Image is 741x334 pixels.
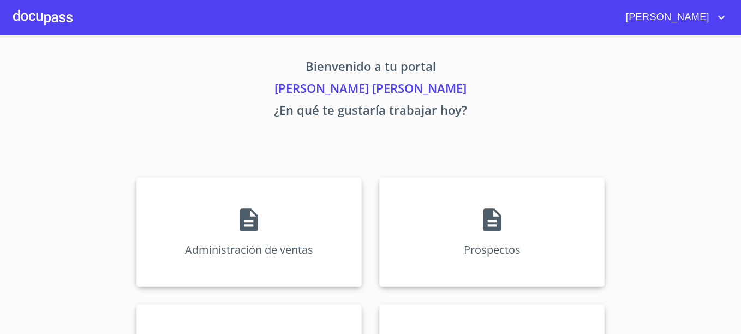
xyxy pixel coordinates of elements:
p: ¿En qué te gustaría trabajar hoy? [34,101,707,123]
p: [PERSON_NAME] [PERSON_NAME] [34,79,707,101]
button: account of current user [618,9,728,26]
p: Prospectos [464,242,521,257]
span: [PERSON_NAME] [618,9,715,26]
p: Administración de ventas [185,242,313,257]
p: Bienvenido a tu portal [34,57,707,79]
